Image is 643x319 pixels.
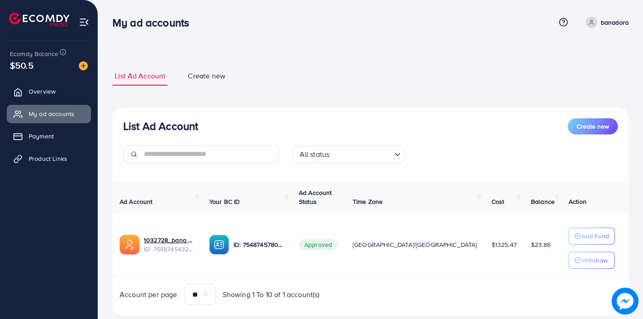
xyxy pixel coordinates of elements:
p: Add Fund [582,231,609,241]
span: Product Links [29,154,67,163]
span: Showing 1 To 10 of 1 account(s) [223,289,320,300]
img: logo [9,13,69,26]
a: Product Links [7,150,91,168]
span: Overview [29,87,56,96]
img: image [612,288,639,315]
span: $1325.47 [492,240,517,249]
span: Action [569,197,587,206]
span: Cost [492,197,505,206]
p: ID: 7548745780125483025 [233,239,285,250]
input: Search for option [332,146,390,161]
button: Withdraw [569,252,615,269]
span: $23.86 [531,240,551,249]
p: Withdraw [582,255,608,266]
span: [GEOGRAPHIC_DATA]/[GEOGRAPHIC_DATA] [353,240,477,249]
h3: List Ad Account [123,120,198,133]
span: Your BC ID [209,197,240,206]
p: banadora [601,17,629,28]
span: Balance [531,197,555,206]
span: Ad Account Status [299,188,332,206]
span: Create new [188,71,225,81]
span: ID: 7548745432170184711 [144,245,195,254]
a: 1032728_bana dor ad account 1_1757579407255 [144,236,195,245]
span: Approved [299,239,337,250]
a: Overview [7,82,91,100]
span: Ad Account [120,197,153,206]
h3: My ad accounts [112,16,196,29]
a: My ad accounts [7,105,91,123]
span: My ad accounts [29,109,74,118]
span: Payment [29,132,54,141]
img: image [79,61,88,70]
img: ic-ba-acc.ded83a64.svg [209,235,229,254]
span: Create new [577,122,609,131]
img: ic-ads-acc.e4c84228.svg [120,235,139,254]
button: Add Fund [569,228,615,245]
span: Time Zone [353,197,383,206]
span: Account per page [120,289,177,300]
a: banadora [582,17,629,28]
div: Search for option [293,145,405,163]
span: All status [298,148,332,161]
img: menu [79,17,89,27]
div: <span class='underline'>1032728_bana dor ad account 1_1757579407255</span></br>7548745432170184711 [144,236,195,254]
a: Payment [7,127,91,145]
span: $50.5 [10,59,34,72]
span: List Ad Account [115,71,165,81]
span: Ecomdy Balance [10,49,58,58]
button: Create new [568,118,618,134]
